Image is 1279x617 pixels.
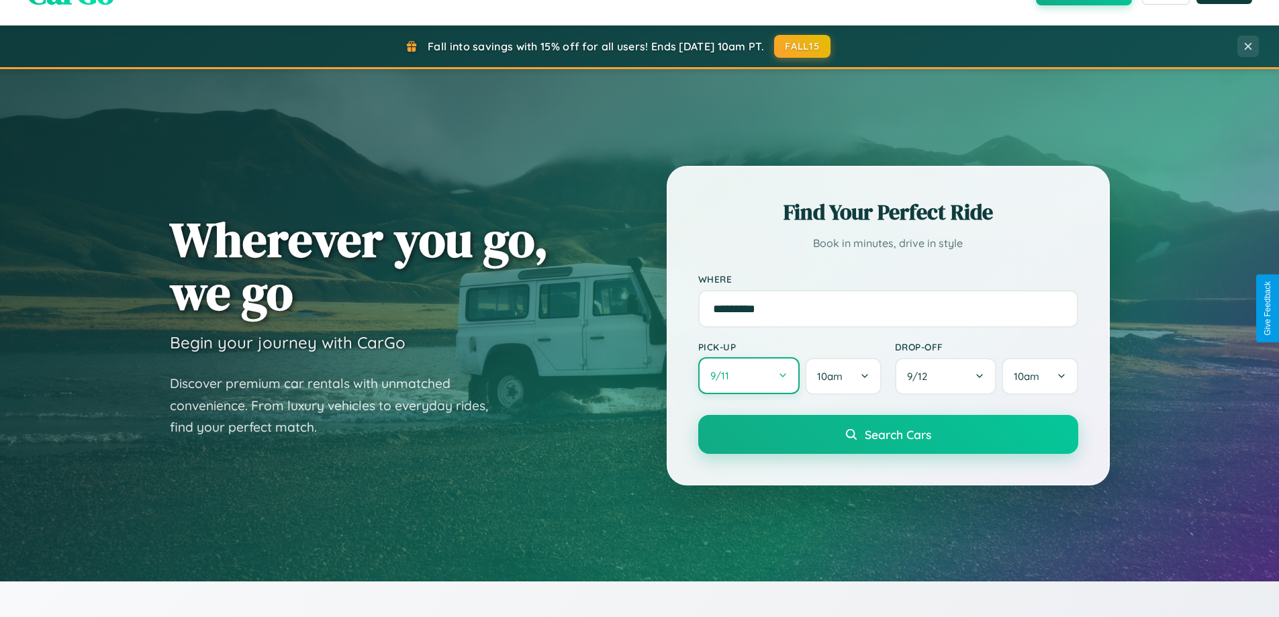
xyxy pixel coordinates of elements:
h3: Begin your journey with CarGo [170,332,406,352]
span: 10am [817,370,843,383]
span: 10am [1014,370,1039,383]
label: Where [698,273,1078,285]
button: 10am [1002,358,1078,395]
span: Search Cars [865,427,931,442]
label: Drop-off [895,341,1078,352]
button: Search Cars [698,415,1078,454]
p: Discover premium car rentals with unmatched convenience. From luxury vehicles to everyday rides, ... [170,373,506,438]
span: 9 / 11 [710,369,736,382]
p: Book in minutes, drive in style [698,234,1078,253]
button: 10am [805,358,881,395]
h2: Find Your Perfect Ride [698,197,1078,227]
span: 9 / 12 [907,370,934,383]
button: 9/11 [698,357,800,394]
button: FALL15 [774,35,831,58]
h1: Wherever you go, we go [170,213,549,319]
div: Give Feedback [1263,281,1272,336]
label: Pick-up [698,341,882,352]
span: Fall into savings with 15% off for all users! Ends [DATE] 10am PT. [428,40,764,53]
button: 9/12 [895,358,997,395]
